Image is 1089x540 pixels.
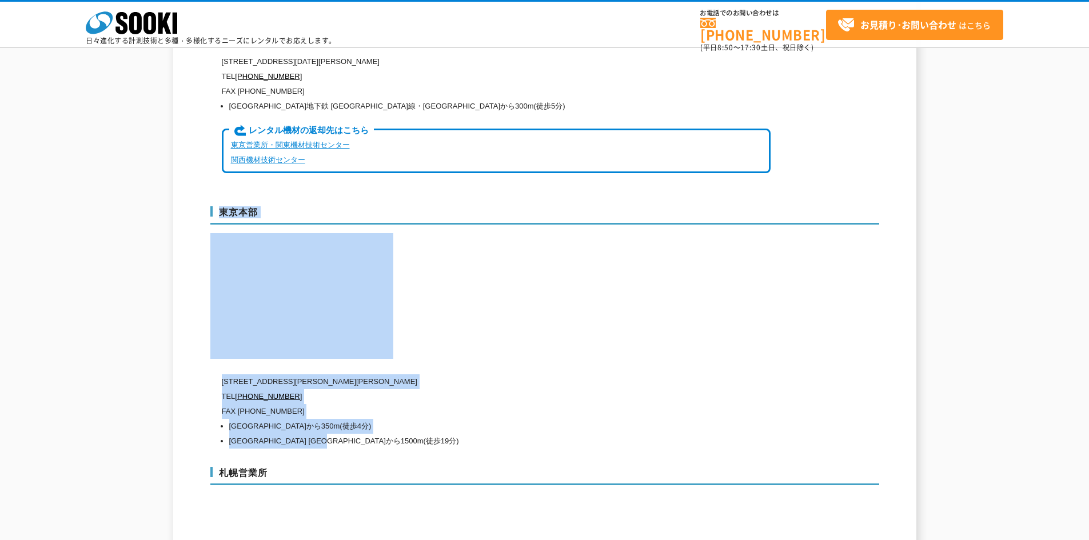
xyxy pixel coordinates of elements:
a: お見積り･お問い合わせはこちら [826,10,1003,40]
a: 関西機材技術センター [231,155,305,164]
p: 日々進化する計測技術と多種・多様化するニーズにレンタルでお応えします。 [86,37,336,44]
span: 17:30 [740,42,761,53]
li: [GEOGRAPHIC_DATA]地下鉄 [GEOGRAPHIC_DATA]線・[GEOGRAPHIC_DATA]から300m(徒歩5分) [229,99,771,114]
a: 東京営業所・関東機材技術センター [231,141,350,149]
p: FAX [PHONE_NUMBER] [222,404,771,419]
span: レンタル機材の返却先はこちら [229,125,374,137]
p: TEL [222,389,771,404]
strong: お見積り･お問い合わせ [860,18,956,31]
li: [GEOGRAPHIC_DATA] [GEOGRAPHIC_DATA]から1500m(徒歩19分) [229,434,771,449]
a: [PHONE_NUMBER] [235,72,302,81]
li: [GEOGRAPHIC_DATA]から350m(徒歩4分) [229,419,771,434]
h3: 東京本部 [210,206,879,225]
p: FAX [PHONE_NUMBER] [222,84,771,99]
p: [STREET_ADDRESS][DATE][PERSON_NAME] [222,54,771,69]
h3: 札幌営業所 [210,467,879,485]
span: お電話でのお問い合わせは [700,10,826,17]
a: [PHONE_NUMBER] [700,18,826,41]
span: 8:50 [717,42,733,53]
span: (平日 ～ 土日、祝日除く) [700,42,813,53]
p: [STREET_ADDRESS][PERSON_NAME][PERSON_NAME] [222,374,771,389]
p: TEL [222,69,771,84]
span: はこちら [837,17,991,34]
a: [PHONE_NUMBER] [235,392,302,401]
